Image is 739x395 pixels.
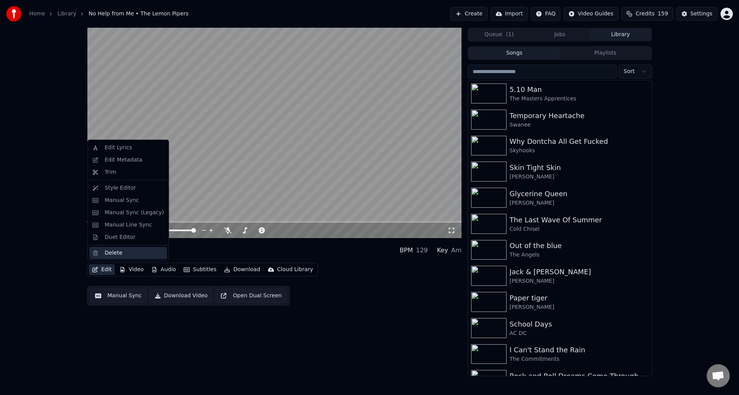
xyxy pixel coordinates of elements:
[105,233,135,241] div: Duet Editor
[510,95,649,103] div: The Masters Apprentices
[510,188,649,199] div: Glycerine Queen
[105,168,116,176] div: Trim
[469,48,560,59] button: Songs
[87,252,152,260] div: The Lemon Pipers
[29,10,45,18] a: Home
[416,246,428,255] div: 129
[510,319,649,330] div: School Days
[510,225,649,233] div: Cold Chisel
[181,264,219,275] button: Subtitles
[510,121,649,129] div: Swanee
[89,264,115,275] button: Edit
[116,264,147,275] button: Video
[105,209,164,217] div: Manual Sync (Legacy)
[530,29,590,40] button: Jobs
[510,355,649,363] div: The Commitments
[510,267,649,277] div: Jack & [PERSON_NAME]
[221,264,263,275] button: Download
[87,241,152,252] div: No Help from Me
[451,246,461,255] div: Am
[90,289,147,303] button: Manual Sync
[29,10,189,18] nav: breadcrumb
[400,246,413,255] div: BPM
[510,84,649,95] div: 5.10 Man
[707,364,730,387] a: Open chat
[491,7,528,21] button: Import
[105,144,132,152] div: Edit Lyrics
[89,10,189,18] span: No Help from Me • The Lemon Pipers
[510,251,649,259] div: The Angels
[635,10,654,18] span: Credits
[437,246,448,255] div: Key
[510,162,649,173] div: Skin Tight Skin
[450,7,488,21] button: Create
[105,197,139,204] div: Manual Sync
[277,266,313,273] div: Cloud Library
[658,10,668,18] span: 159
[510,173,649,181] div: [PERSON_NAME]
[510,277,649,285] div: [PERSON_NAME]
[105,184,136,192] div: Style Editor
[510,371,649,382] div: Rock and Roll Dreams Come Through
[531,7,560,21] button: FAQ
[510,345,649,355] div: I Can't Stand the Rain
[510,293,649,303] div: Paper tiger
[105,249,122,257] div: Delete
[510,330,649,337] div: AC DC
[563,7,618,21] button: Video Guides
[691,10,712,18] div: Settings
[510,240,649,251] div: Out of the blue
[510,110,649,121] div: Temporary Heartache
[510,303,649,311] div: [PERSON_NAME]
[676,7,717,21] button: Settings
[560,48,651,59] button: Playlists
[510,136,649,147] div: Why Dontcha All Get Fucked
[150,289,212,303] button: Download Video
[621,7,673,21] button: Credits159
[590,29,651,40] button: Library
[510,215,649,225] div: The Last Wave Of Summer
[510,147,649,155] div: Skyhooks
[57,10,76,18] a: Library
[624,68,635,75] span: Sort
[148,264,179,275] button: Audio
[506,31,514,38] span: ( 1 )
[216,289,287,303] button: Open Dual Screen
[510,199,649,207] div: [PERSON_NAME]
[105,156,142,164] div: Edit Metadata
[105,221,152,229] div: Manual Line Sync
[469,29,530,40] button: Queue
[6,6,22,22] img: youka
